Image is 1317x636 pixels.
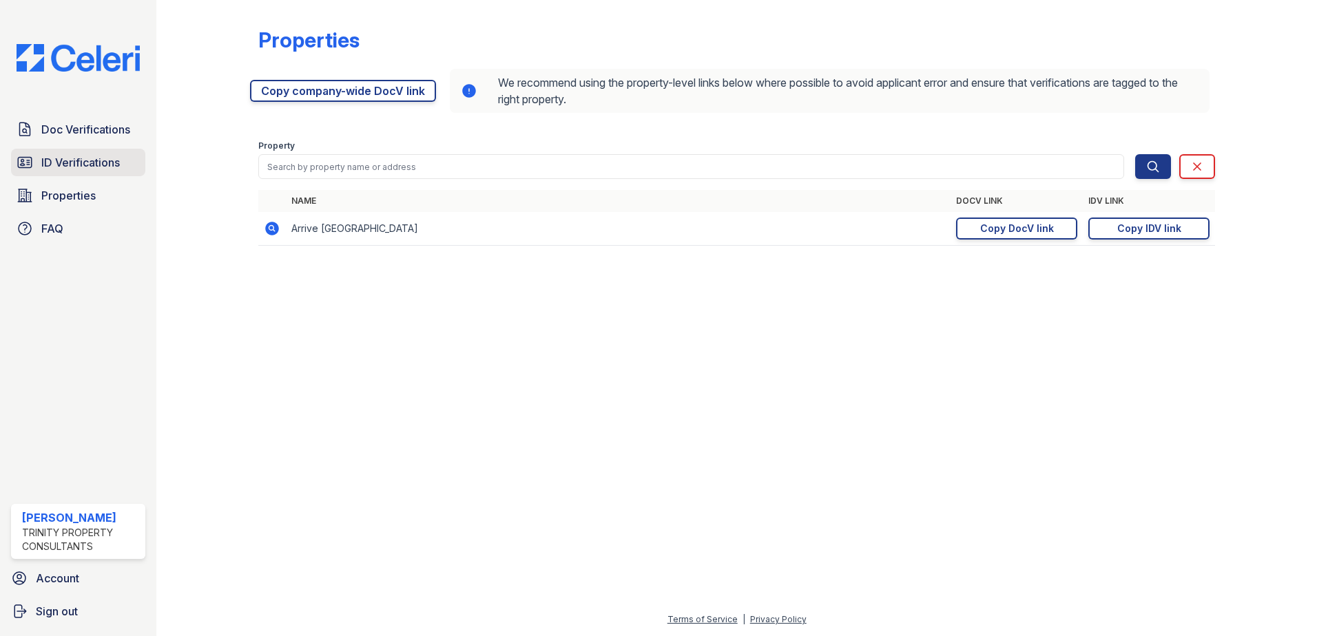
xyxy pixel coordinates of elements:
a: Privacy Policy [750,614,807,624]
div: Copy DocV link [980,222,1054,235]
a: ID Verifications [11,149,145,176]
span: Properties [41,187,96,204]
span: ID Verifications [41,154,120,171]
a: Account [6,564,151,592]
div: Copy IDV link [1117,222,1181,235]
a: Copy DocV link [956,218,1077,240]
span: FAQ [41,220,63,237]
a: Terms of Service [667,614,738,624]
img: CE_Logo_Blue-a8612792a0a2168367f1c8372b55b34899dd931a85d93a1a3d3e32e68fde9ad4.png [6,44,151,72]
th: Name [286,190,951,212]
label: Property [258,140,295,151]
span: Sign out [36,603,78,619]
div: | [743,614,745,624]
td: Arrive [GEOGRAPHIC_DATA] [286,212,951,246]
a: Properties [11,182,145,209]
div: Properties [258,28,360,52]
input: Search by property name or address [258,154,1124,179]
span: Account [36,570,79,586]
a: Copy company-wide DocV link [250,80,436,102]
div: We recommend using the property-level links below where possible to avoid applicant error and ens... [450,69,1210,113]
div: [PERSON_NAME] [22,509,140,526]
a: Copy IDV link [1088,218,1210,240]
th: DocV Link [951,190,1083,212]
a: Doc Verifications [11,116,145,143]
th: IDV Link [1083,190,1215,212]
div: Trinity Property Consultants [22,526,140,553]
a: Sign out [6,597,151,625]
span: Doc Verifications [41,121,130,138]
a: FAQ [11,215,145,242]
